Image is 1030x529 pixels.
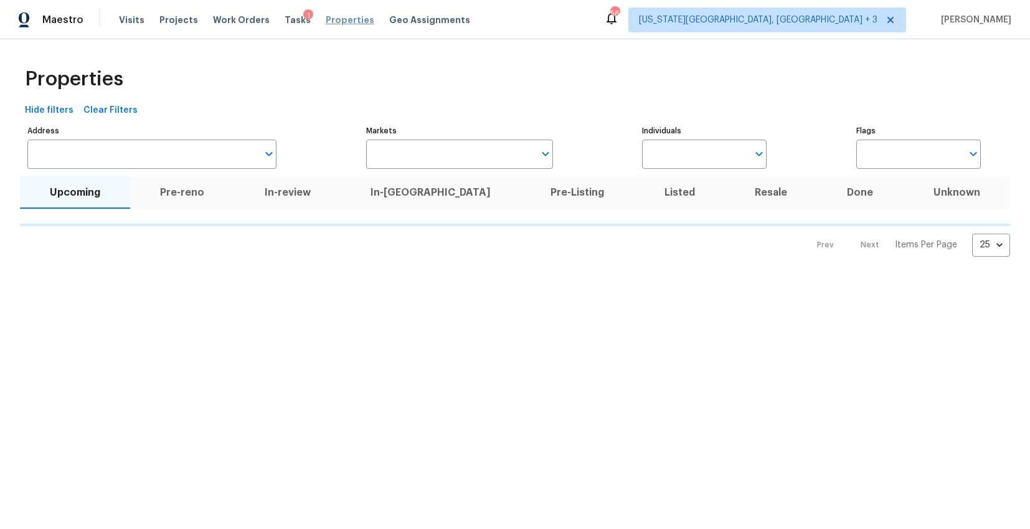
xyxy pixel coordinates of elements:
[389,14,470,26] span: Geo Assignments
[213,14,270,26] span: Work Orders
[27,184,123,201] span: Upcoming
[537,145,554,163] button: Open
[856,127,981,135] label: Flags
[119,14,144,26] span: Visits
[732,184,810,201] span: Resale
[972,229,1010,261] div: 25
[42,14,83,26] span: Maestro
[138,184,227,201] span: Pre-reno
[895,239,957,251] p: Items Per Page
[642,184,717,201] span: Listed
[326,14,374,26] span: Properties
[610,7,619,20] div: 56
[78,99,143,122] button: Clear Filters
[528,184,626,201] span: Pre-Listing
[303,9,313,22] div: 1
[25,73,123,85] span: Properties
[159,14,198,26] span: Projects
[642,127,767,135] label: Individuals
[20,99,78,122] button: Hide filters
[27,127,276,135] label: Address
[83,103,138,118] span: Clear Filters
[936,14,1011,26] span: [PERSON_NAME]
[965,145,982,163] button: Open
[366,127,553,135] label: Markets
[824,184,895,201] span: Done
[750,145,768,163] button: Open
[911,184,1003,201] span: Unknown
[639,14,877,26] span: [US_STATE][GEOGRAPHIC_DATA], [GEOGRAPHIC_DATA] + 3
[285,16,311,24] span: Tasks
[348,184,513,201] span: In-[GEOGRAPHIC_DATA]
[242,184,333,201] span: In-review
[805,234,1010,257] nav: Pagination Navigation
[260,145,278,163] button: Open
[25,103,73,118] span: Hide filters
